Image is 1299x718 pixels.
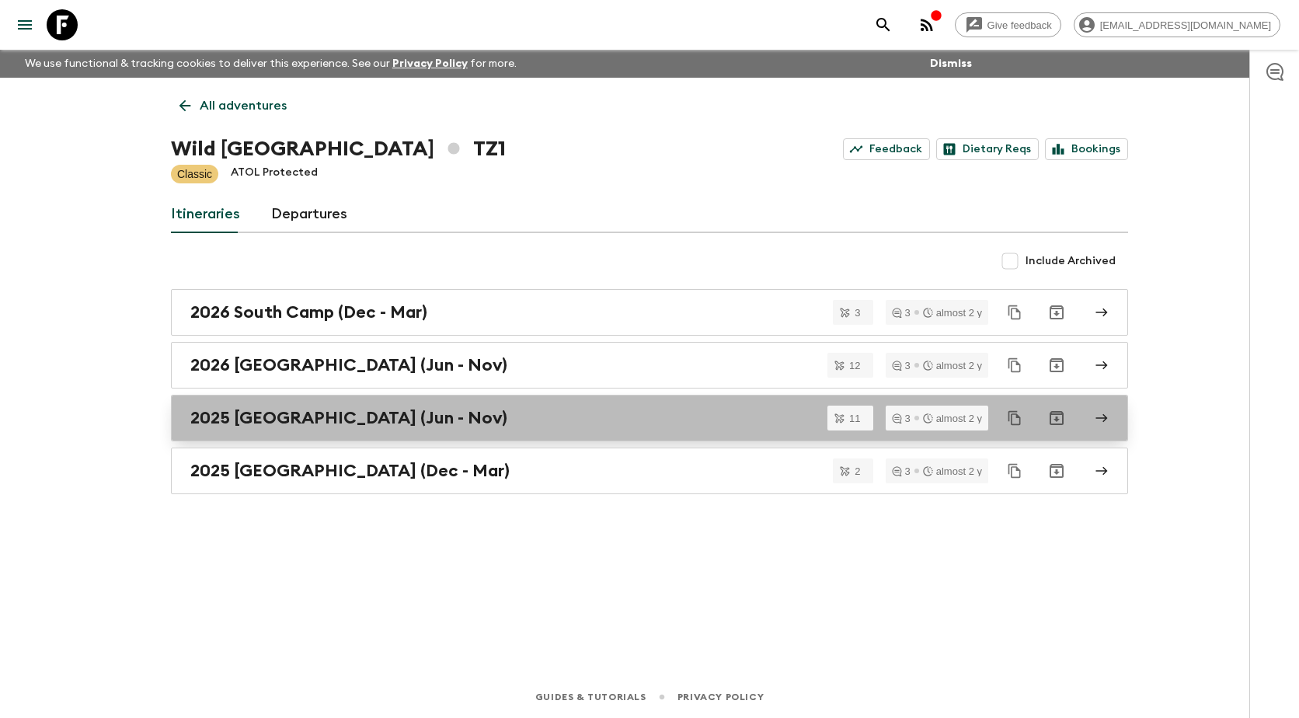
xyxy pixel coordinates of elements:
a: 2026 South Camp (Dec - Mar) [171,289,1128,336]
div: 3 [892,308,911,318]
button: menu [9,9,40,40]
span: 3 [845,308,869,318]
button: Duplicate [1001,298,1029,326]
a: Departures [271,196,347,233]
p: We use functional & tracking cookies to deliver this experience. See our for more. [19,50,523,78]
a: 2025 [GEOGRAPHIC_DATA] (Jun - Nov) [171,395,1128,441]
a: Dietary Reqs [936,138,1039,160]
button: Dismiss [926,53,976,75]
a: Bookings [1045,138,1128,160]
span: Give feedback [979,19,1060,31]
button: Duplicate [1001,351,1029,379]
p: ATOL Protected [231,165,318,183]
div: [EMAIL_ADDRESS][DOMAIN_NAME] [1074,12,1280,37]
div: 3 [892,413,911,423]
button: Archive [1041,455,1072,486]
p: Classic [177,166,212,182]
div: 3 [892,466,911,476]
a: Give feedback [955,12,1061,37]
button: Archive [1041,297,1072,328]
button: Archive [1041,403,1072,434]
a: 2026 [GEOGRAPHIC_DATA] (Jun - Nov) [171,342,1128,389]
h2: 2025 [GEOGRAPHIC_DATA] (Jun - Nov) [190,408,507,428]
div: almost 2 y [923,361,982,371]
a: Itineraries [171,196,240,233]
span: 11 [840,413,869,423]
span: [EMAIL_ADDRESS][DOMAIN_NAME] [1092,19,1280,31]
h2: 2025 [GEOGRAPHIC_DATA] (Dec - Mar) [190,461,510,481]
div: almost 2 y [923,466,982,476]
button: Duplicate [1001,404,1029,432]
p: All adventures [200,96,287,115]
h2: 2026 [GEOGRAPHIC_DATA] (Jun - Nov) [190,355,507,375]
a: Privacy Policy [677,688,764,706]
a: Privacy Policy [392,58,468,69]
a: 2025 [GEOGRAPHIC_DATA] (Dec - Mar) [171,448,1128,494]
button: Archive [1041,350,1072,381]
h1: Wild [GEOGRAPHIC_DATA] TZ1 [171,134,506,165]
button: search adventures [868,9,899,40]
span: Include Archived [1026,253,1116,269]
h2: 2026 South Camp (Dec - Mar) [190,302,427,322]
span: 12 [840,361,869,371]
a: All adventures [171,90,295,121]
button: Duplicate [1001,457,1029,485]
div: 3 [892,361,911,371]
div: almost 2 y [923,308,982,318]
span: 2 [845,466,869,476]
a: Feedback [843,138,930,160]
div: almost 2 y [923,413,982,423]
a: Guides & Tutorials [535,688,646,706]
